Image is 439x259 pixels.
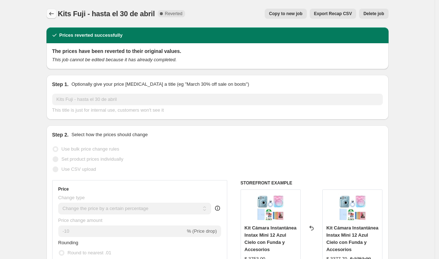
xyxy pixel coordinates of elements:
[59,32,123,39] h2: Prices reverted successfully
[52,131,69,138] h2: Step 2.
[256,193,285,222] img: KITCAMARAINSTAXMINI12AZULCIELOFUJICONACCESORIOS_10be9997-ce15-4208-a639-6668a026f832_80x.jpg
[269,11,303,17] span: Copy to new job
[68,250,111,255] span: Round to nearest .01
[58,218,103,223] span: Price change amount
[58,195,85,200] span: Change type
[58,240,79,245] span: Rounding
[52,107,164,113] span: This title is just for internal use, customers won't see it
[52,48,383,55] h2: The prices have been reverted to their original values.
[52,57,177,62] i: This job cannot be edited because it has already completed.
[314,11,352,17] span: Export Recap CSV
[265,9,307,19] button: Copy to new job
[62,156,124,162] span: Set product prices individually
[165,11,183,17] span: Reverted
[58,225,185,237] input: -15
[58,186,69,192] h3: Price
[241,180,383,186] h6: STOREFRONT EXAMPLE
[187,228,217,234] span: % (Price drop)
[245,225,297,252] span: Kit Cámara Instantánea Instax Mini 12 Azul Cielo con Funda y Accesorios
[310,9,356,19] button: Export Recap CSV
[338,193,367,222] img: KITCAMARAINSTAXMINI12AZULCIELOFUJICONACCESORIOS_10be9997-ce15-4208-a639-6668a026f832_80x.jpg
[52,81,69,88] h2: Step 1.
[71,81,249,88] p: Optionally give your price [MEDICAL_DATA] a title (eg "March 30% off sale on boots")
[52,94,383,105] input: 30% off holiday sale
[71,131,148,138] p: Select how the prices should change
[359,9,388,19] button: Delete job
[46,9,57,19] button: Price change jobs
[214,205,221,212] div: help
[363,11,384,17] span: Delete job
[62,166,96,172] span: Use CSV upload
[62,146,119,152] span: Use bulk price change rules
[58,10,155,18] span: Kits Fuji - hasta el 30 de abril
[326,225,378,252] span: Kit Cámara Instantánea Instax Mini 12 Azul Cielo con Funda y Accesorios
